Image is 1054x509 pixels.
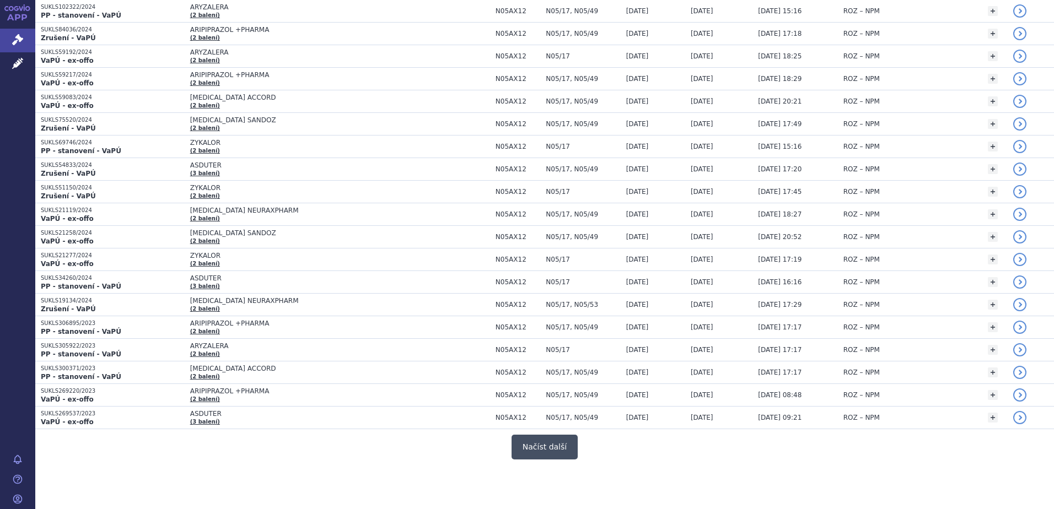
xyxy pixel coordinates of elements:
span: ARIPIPRAZOL +PHARMA [190,387,466,395]
span: N05/17 [546,52,620,60]
span: [DATE] 17:45 [758,188,802,196]
a: + [988,51,998,61]
span: ROZ – NPM [843,52,880,60]
a: (2 balení) [190,261,220,267]
strong: PP - stanovení - VaPÚ [41,328,121,335]
span: N05AX12 [496,30,541,37]
a: (2 balení) [190,12,220,18]
a: (2 balení) [190,148,220,154]
p: SUKLS59217/2024 [41,71,185,79]
span: ROZ – NPM [843,143,880,150]
span: N05AX12 [496,165,541,173]
a: + [988,277,998,287]
span: ROZ – NPM [843,346,880,354]
a: (2 balení) [190,373,220,380]
a: + [988,119,998,129]
span: [DATE] [691,75,713,83]
span: [DATE] [691,98,713,105]
a: detail [1013,411,1026,424]
p: SUKLS59083/2024 [41,94,185,101]
span: N05AX12 [496,188,541,196]
strong: PP - stanovení - VaPÚ [41,12,121,19]
span: ROZ – NPM [843,323,880,331]
span: [DATE] 18:29 [758,75,802,83]
a: (2 balení) [190,80,220,86]
p: SUKLS54833/2024 [41,161,185,169]
span: [DATE] [691,256,713,263]
span: ROZ – NPM [843,301,880,308]
strong: VaPÚ - ex-offo [41,102,94,110]
span: [DATE] [691,301,713,308]
span: [DATE] [626,233,649,241]
a: (2 balení) [190,102,220,109]
a: detail [1013,117,1026,131]
span: N05/17 [546,188,620,196]
a: + [988,232,998,242]
p: SUKLS51150/2024 [41,184,185,192]
span: N05/17, N05/49 [546,369,620,376]
a: (2 balení) [190,193,220,199]
a: detail [1013,366,1026,379]
strong: VaPÚ - ex-offo [41,79,94,87]
span: N05/17, N05/49 [546,120,620,128]
a: (2 balení) [190,125,220,131]
a: detail [1013,275,1026,289]
span: [DATE] [691,278,713,286]
a: detail [1013,50,1026,63]
p: SUKLS305922/2023 [41,342,185,350]
a: + [988,413,998,423]
a: detail [1013,163,1026,176]
span: [DATE] 17:17 [758,346,802,354]
span: ZYKALOR [190,184,466,192]
a: detail [1013,208,1026,221]
span: N05/17, N05/49 [546,233,620,241]
span: ZYKALOR [190,139,466,147]
a: (2 balení) [190,396,220,402]
span: N05/17, N05/49 [546,323,620,331]
span: N05AX12 [496,346,541,354]
a: + [988,209,998,219]
span: N05AX12 [496,391,541,399]
span: [DATE] [626,75,649,83]
span: [DATE] [691,210,713,218]
span: ROZ – NPM [843,30,880,37]
span: [DATE] 20:52 [758,233,802,241]
span: [DATE] [626,256,649,263]
p: SUKLS69746/2024 [41,139,185,147]
span: ROZ – NPM [843,120,880,128]
span: ROZ – NPM [843,7,880,15]
a: (2 balení) [190,215,220,221]
p: SUKLS84036/2024 [41,26,185,34]
a: (2 balení) [190,328,220,334]
strong: VaPÚ - ex-offo [41,215,94,223]
p: SUKLS21258/2024 [41,229,185,237]
a: detail [1013,185,1026,198]
a: detail [1013,27,1026,40]
span: ROZ – NPM [843,75,880,83]
span: ASDUTER [190,161,466,169]
a: detail [1013,4,1026,18]
span: [DATE] 18:25 [758,52,802,60]
span: [DATE] [626,30,649,37]
span: [DATE] [626,391,649,399]
a: + [988,164,998,174]
span: N05AX12 [496,98,541,105]
p: SUKLS269537/2023 [41,410,185,418]
a: + [988,187,998,197]
a: + [988,96,998,106]
strong: Zrušení - VaPÚ [41,192,96,200]
a: (3 balení) [190,283,220,289]
span: ROZ – NPM [843,233,880,241]
span: N05/17, N05/49 [546,75,620,83]
span: [DATE] 17:20 [758,165,802,173]
a: detail [1013,140,1026,153]
a: (3 balení) [190,170,220,176]
span: ROZ – NPM [843,188,880,196]
p: SUKLS269220/2023 [41,387,185,395]
span: [MEDICAL_DATA] NEURAXPHARM [190,207,466,214]
span: [DATE] 17:49 [758,120,802,128]
span: N05/17, N05/49 [546,30,620,37]
span: [DATE] [626,301,649,308]
span: [DATE] [691,233,713,241]
span: N05AX12 [496,7,541,15]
